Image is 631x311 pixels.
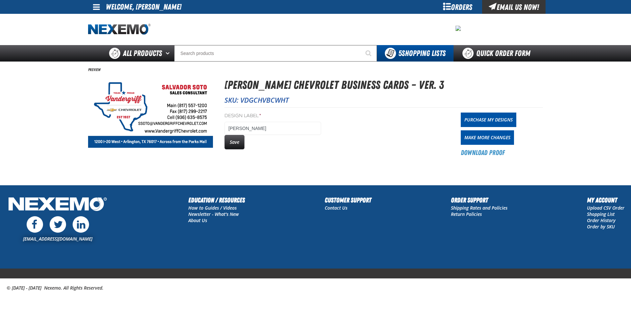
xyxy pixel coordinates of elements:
[451,205,507,211] a: Shipping Rates and Policies
[88,24,151,35] a: Home
[23,236,92,242] a: [EMAIL_ADDRESS][DOMAIN_NAME]
[224,135,245,149] button: Save
[325,195,371,205] h2: Customer Support
[587,211,615,217] a: Shopping List
[325,205,347,211] a: Contact Us
[377,45,454,62] button: You have 5 Shopping Lists. Open to view details
[88,67,101,72] span: Preview
[224,113,321,119] label: Design Label
[461,148,505,157] a: Download Proof
[361,45,377,62] button: Start Searching
[188,195,245,205] h2: Education / Resources
[88,76,213,148] img: VDGChvBCWht-VDGChvBCWht3.5x2-1752778562-68794742f06aa263235572.jpg
[188,211,239,217] a: Newsletter - What's New
[587,217,616,223] a: Order History
[188,205,237,211] a: How to Guides / Videos
[398,49,402,58] strong: 5
[224,122,321,135] input: Design Label
[461,130,514,145] a: Make More Changes
[461,113,516,127] a: Purchase My Designs
[451,195,507,205] h2: Order Support
[454,45,543,62] a: Quick Order Form
[188,217,207,223] a: About Us
[163,45,174,62] button: Open All Products pages
[587,195,624,205] h2: My Account
[398,49,446,58] span: Shopping Lists
[224,95,289,105] span: SKU: VDGCHVBCWHT
[224,76,543,94] h1: [PERSON_NAME] Chevrolet Business Cards – Ver. 3
[123,47,162,59] span: All Products
[587,223,615,230] a: Order by SKU
[88,24,151,35] img: Nexemo logo
[587,205,624,211] a: Upload CSV Order
[7,195,109,215] img: Nexemo Logo
[451,211,482,217] a: Return Policies
[456,26,461,31] img: 6358a36e9cb9eabefd07fbcee19ff36d.jpeg
[174,45,377,62] input: Search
